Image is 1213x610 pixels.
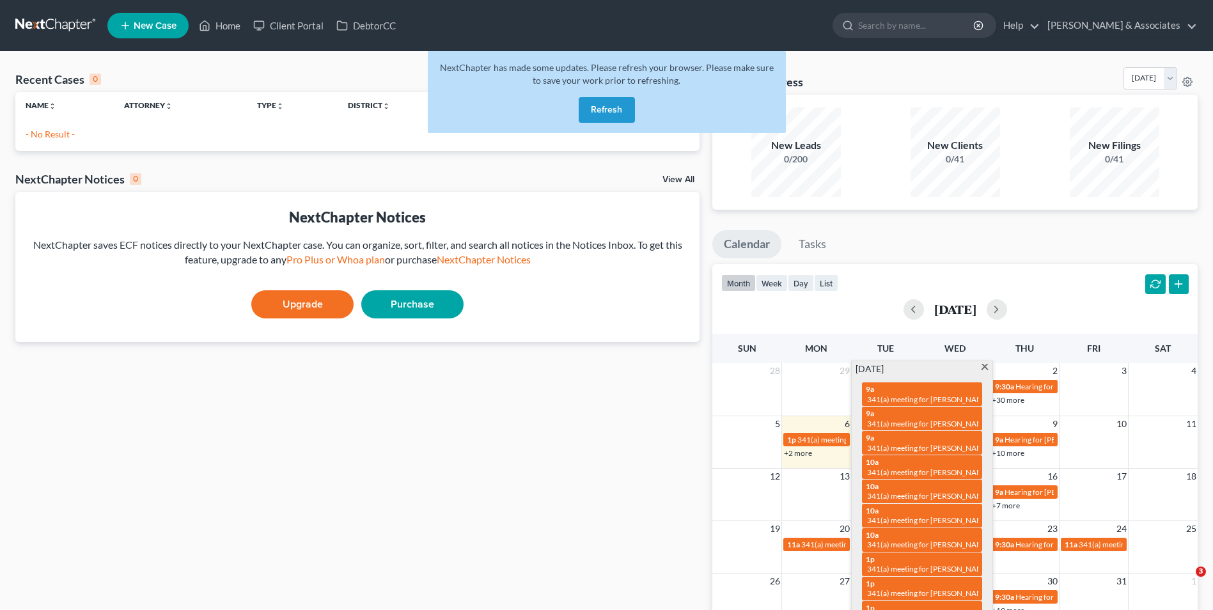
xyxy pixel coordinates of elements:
[1015,382,1115,391] span: Hearing for [PERSON_NAME]
[867,395,1066,404] span: 341(a) meeting for [PERSON_NAME] and [PERSON_NAME]
[867,443,990,453] span: 341(a) meeting for [PERSON_NAME]
[774,416,781,432] span: 5
[867,419,990,428] span: 341(a) meeting for [PERSON_NAME]
[797,435,921,444] span: 341(a) meeting for [PERSON_NAME]
[49,102,56,110] i: unfold_more
[165,102,173,110] i: unfold_more
[866,554,875,564] span: 1p
[1015,592,1193,602] span: Hearing for [PERSON_NAME][GEOGRAPHIC_DATA]
[1046,574,1059,589] span: 30
[1051,363,1059,379] span: 2
[866,409,874,418] span: 9a
[1051,416,1059,432] span: 9
[130,173,141,185] div: 0
[26,128,689,141] p: - No Result -
[1170,567,1200,597] iframe: Intercom live chat
[788,274,814,292] button: day
[866,506,879,515] span: 10a
[1041,14,1197,37] a: [PERSON_NAME] & Associates
[579,97,635,123] button: Refresh
[838,363,851,379] span: 29
[1005,487,1180,497] span: Hearing for [PERSON_NAME] and [PERSON_NAME]
[856,363,884,375] span: [DATE]
[1115,469,1128,484] span: 17
[1196,567,1206,577] span: 3
[911,153,1000,166] div: 0/41
[662,175,694,184] a: View All
[866,530,879,540] span: 10a
[769,574,781,589] span: 26
[286,253,385,265] a: Pro Plus or Whoa plan
[1065,540,1077,549] span: 11a
[756,274,788,292] button: week
[995,540,1014,549] span: 9:30a
[440,62,774,86] span: NextChapter has made some updates. Please refresh your browser. Please make sure to save your wor...
[801,540,958,549] span: 341(a) meeting for [PERSON_NAME] Provence
[15,171,141,187] div: NextChapter Notices
[1046,469,1059,484] span: 16
[867,564,990,574] span: 341(a) meeting for [PERSON_NAME]
[348,100,390,110] a: Districtunfold_more
[992,448,1024,458] a: +10 more
[437,253,531,265] a: NextChapter Notices
[1015,540,1115,549] span: Hearing for [PERSON_NAME]
[1185,521,1198,536] span: 25
[1120,363,1128,379] span: 3
[751,153,841,166] div: 0/200
[769,469,781,484] span: 12
[1079,540,1202,549] span: 341(a) meeting for [PERSON_NAME]
[805,343,827,354] span: Mon
[843,416,851,432] span: 6
[1046,521,1059,536] span: 23
[382,102,390,110] i: unfold_more
[997,14,1040,37] a: Help
[995,435,1003,444] span: 9a
[867,515,1052,525] span: 341(a) meeting for [PERSON_NAME] [PERSON_NAME]
[1005,435,1104,444] span: Hearing for [PERSON_NAME]
[738,343,756,354] span: Sun
[1070,153,1159,166] div: 0/41
[134,21,176,31] span: New Case
[257,100,284,110] a: Typeunfold_more
[866,433,874,442] span: 9a
[934,302,976,316] h2: [DATE]
[995,592,1014,602] span: 9:30a
[1087,343,1100,354] span: Fri
[866,457,879,467] span: 10a
[1185,469,1198,484] span: 18
[787,435,796,444] span: 1p
[858,13,975,37] input: Search by name...
[784,448,812,458] a: +2 more
[721,274,756,292] button: month
[867,540,1052,549] span: 341(a) meeting for [PERSON_NAME] [PERSON_NAME]
[944,343,966,354] span: Wed
[1185,416,1198,432] span: 11
[361,290,464,318] a: Purchase
[26,100,56,110] a: Nameunfold_more
[866,384,874,394] span: 9a
[15,72,101,87] div: Recent Cases
[247,14,330,37] a: Client Portal
[787,540,800,549] span: 11a
[992,395,1024,405] a: +30 more
[787,230,838,258] a: Tasks
[866,579,875,588] span: 1p
[992,501,1020,510] a: +7 more
[26,207,689,227] div: NextChapter Notices
[251,290,354,318] a: Upgrade
[838,469,851,484] span: 13
[867,467,990,477] span: 341(a) meeting for [PERSON_NAME]
[26,238,689,267] div: NextChapter saves ECF notices directly to your NextChapter case. You can organize, sort, filter, ...
[769,521,781,536] span: 19
[867,588,990,598] span: 341(a) meeting for [PERSON_NAME]
[995,487,1003,497] span: 9a
[1015,343,1034,354] span: Thu
[866,481,879,491] span: 10a
[90,74,101,85] div: 0
[330,14,402,37] a: DebtorCC
[1115,521,1128,536] span: 24
[276,102,284,110] i: unfold_more
[814,274,838,292] button: list
[1115,574,1128,589] span: 31
[124,100,173,110] a: Attorneyunfold_more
